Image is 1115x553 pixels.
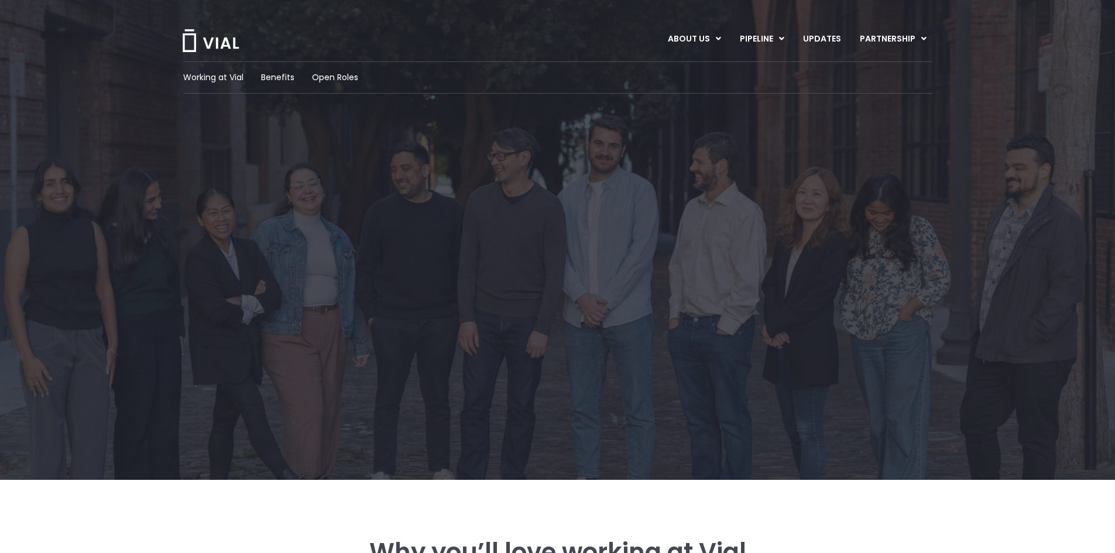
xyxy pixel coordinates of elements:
[181,29,240,52] img: Vial Logo
[730,29,793,49] a: PIPELINEMenu Toggle
[183,71,243,84] a: Working at Vial
[794,29,850,49] a: UPDATES
[312,71,358,84] a: Open Roles
[850,29,936,49] a: PARTNERSHIPMenu Toggle
[658,29,730,49] a: ABOUT USMenu Toggle
[261,71,294,84] a: Benefits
